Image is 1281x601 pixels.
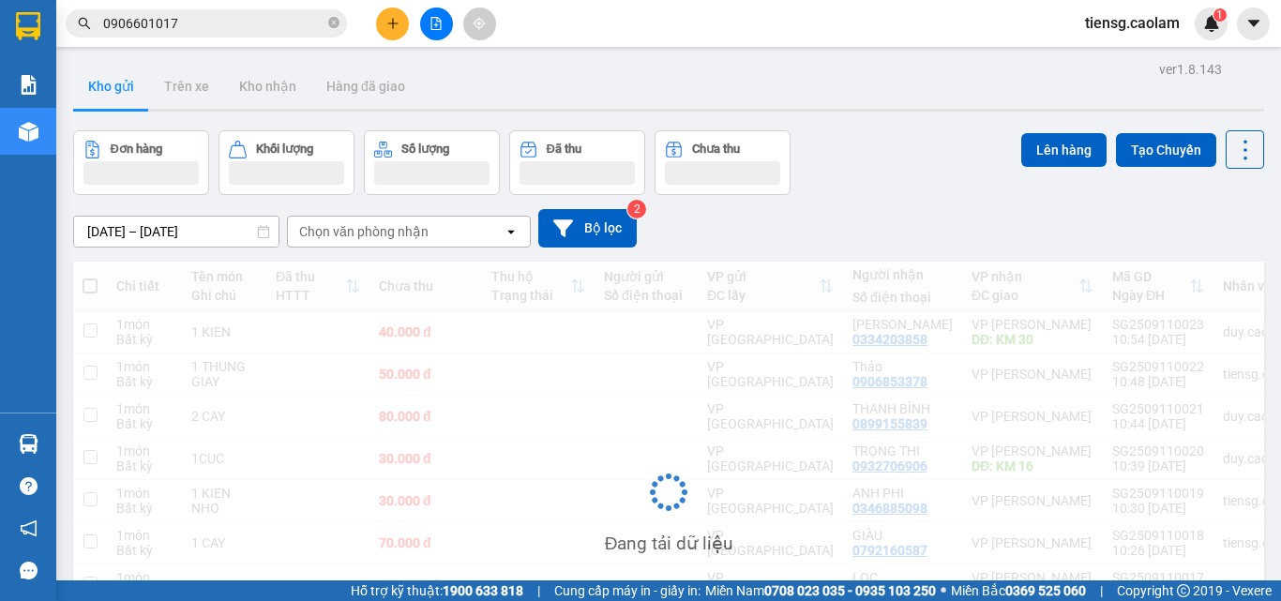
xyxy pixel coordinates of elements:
[20,477,38,495] span: question-circle
[328,17,339,28] span: close-circle
[605,530,733,558] div: Đang tải dữ liệu
[149,64,224,109] button: Trên xe
[256,143,313,156] div: Khối lượng
[463,8,496,40] button: aim
[1021,133,1107,167] button: Lên hàng
[1116,133,1216,167] button: Tạo Chuyến
[504,224,519,239] svg: open
[19,75,38,95] img: solution-icon
[764,583,936,598] strong: 0708 023 035 - 0935 103 250
[941,587,946,594] span: ⚪️
[1159,59,1222,80] div: ver 1.8.143
[430,17,443,30] span: file-add
[103,13,324,34] input: Tìm tên, số ĐT hoặc mã đơn
[443,583,523,598] strong: 1900 633 818
[19,434,38,454] img: warehouse-icon
[328,15,339,33] span: close-circle
[73,64,149,109] button: Kho gửi
[74,217,279,247] input: Select a date range.
[538,209,637,248] button: Bộ lọc
[111,143,162,156] div: Đơn hàng
[364,130,500,195] button: Số lượng
[1177,584,1190,597] span: copyright
[554,580,701,601] span: Cung cấp máy in - giấy in:
[1245,15,1262,32] span: caret-down
[1213,8,1227,22] sup: 1
[311,64,420,109] button: Hàng đã giao
[20,519,38,537] span: notification
[299,222,429,241] div: Chọn văn phòng nhận
[401,143,449,156] div: Số lượng
[16,12,40,40] img: logo-vxr
[1100,580,1103,601] span: |
[509,130,645,195] button: Đã thu
[20,562,38,579] span: message
[73,130,209,195] button: Đơn hàng
[219,130,354,195] button: Khối lượng
[1005,583,1086,598] strong: 0369 525 060
[1237,8,1270,40] button: caret-down
[19,122,38,142] img: warehouse-icon
[951,580,1086,601] span: Miền Bắc
[692,143,740,156] div: Chưa thu
[473,17,486,30] span: aim
[224,64,311,109] button: Kho nhận
[420,8,453,40] button: file-add
[376,8,409,40] button: plus
[78,17,91,30] span: search
[705,580,936,601] span: Miền Nam
[386,17,399,30] span: plus
[537,580,540,601] span: |
[655,130,791,195] button: Chưa thu
[1203,15,1220,32] img: icon-new-feature
[627,200,646,218] sup: 2
[351,580,523,601] span: Hỗ trợ kỹ thuật:
[547,143,581,156] div: Đã thu
[1216,8,1223,22] span: 1
[1070,11,1195,35] span: tiensg.caolam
